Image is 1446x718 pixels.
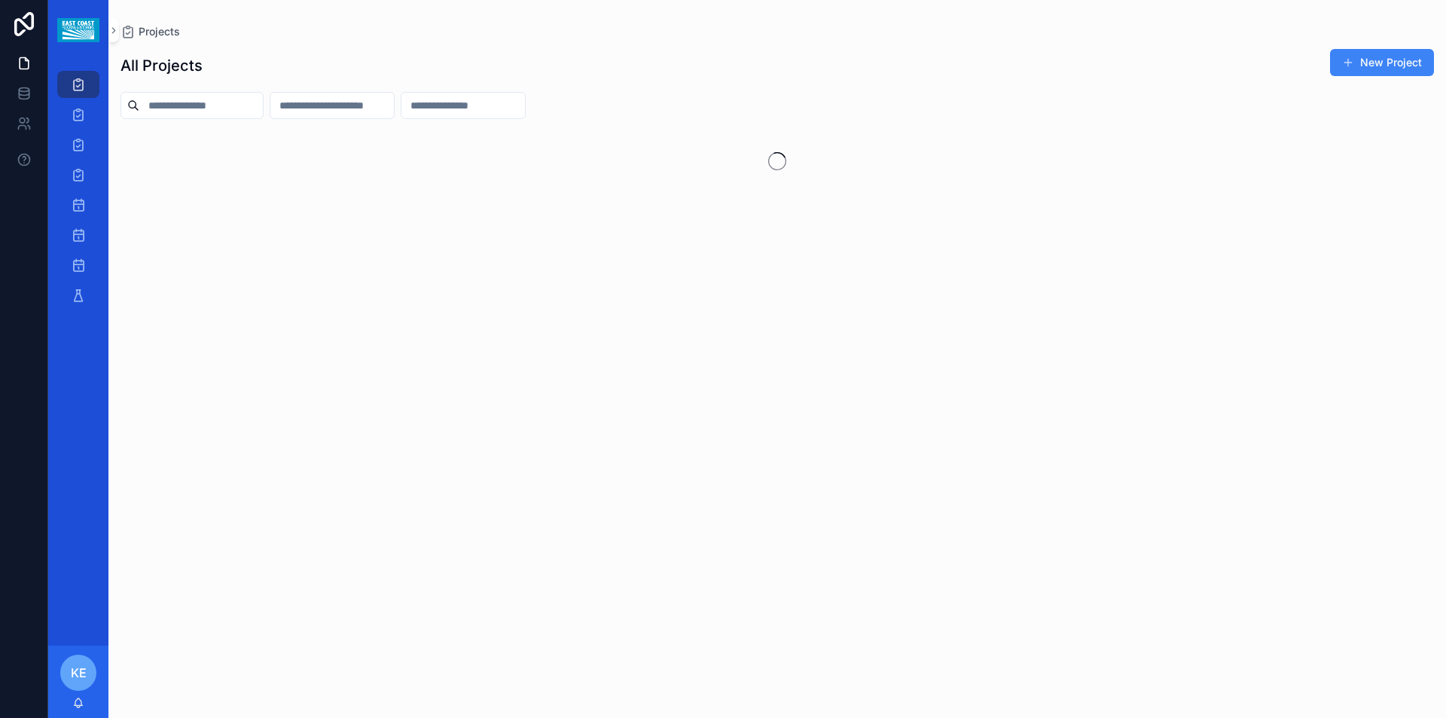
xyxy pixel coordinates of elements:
img: App logo [57,18,99,42]
span: Projects [139,24,180,39]
a: Projects [120,24,180,39]
div: scrollable content [48,60,108,328]
h1: All Projects [120,55,203,76]
button: New Project [1330,49,1434,76]
span: KE [71,664,87,682]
